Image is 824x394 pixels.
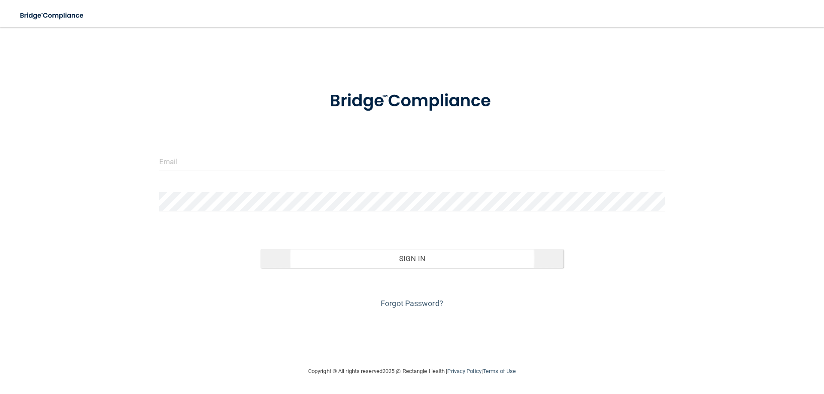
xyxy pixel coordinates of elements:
[159,152,665,171] input: Email
[483,368,516,374] a: Terms of Use
[13,7,92,24] img: bridge_compliance_login_screen.278c3ca4.svg
[381,299,443,308] a: Forgot Password?
[312,79,512,123] img: bridge_compliance_login_screen.278c3ca4.svg
[447,368,481,374] a: Privacy Policy
[261,249,564,268] button: Sign In
[255,358,569,385] div: Copyright © All rights reserved 2025 @ Rectangle Health | |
